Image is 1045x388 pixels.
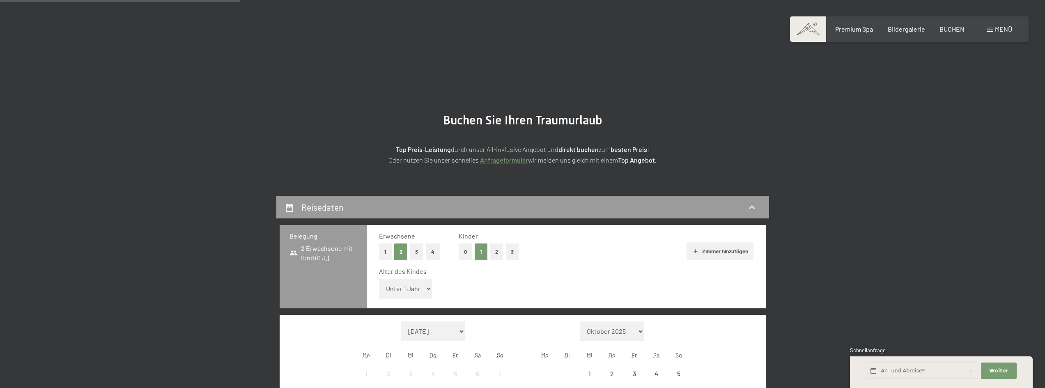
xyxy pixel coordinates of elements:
div: Thu Sep 04 2025 [422,362,444,384]
abbr: Mittwoch [587,351,593,358]
abbr: Freitag [632,351,637,358]
button: 2 [394,243,408,260]
h2: Reisedaten [301,202,343,212]
span: Menü [995,25,1012,33]
div: Anreise nicht möglich [422,362,444,384]
div: Anreise nicht möglich [377,362,400,384]
abbr: Dienstag [386,351,391,358]
span: Schnellanfrage [850,347,886,354]
div: Anreise nicht möglich [400,362,422,384]
abbr: Samstag [653,351,659,358]
a: Premium Spa [835,25,873,33]
div: Tue Sep 02 2025 [377,362,400,384]
button: Zimmer hinzufügen [687,242,753,260]
span: Erwachsene [379,232,415,240]
div: Sat Oct 04 2025 [645,362,668,384]
button: 3 [410,243,424,260]
span: 2 Erwachsene mit Kind (0 J.) [289,244,357,262]
div: Wed Sep 03 2025 [400,362,422,384]
strong: Top Preis-Leistung [396,145,451,153]
button: 1 [475,243,487,260]
button: 4 [426,243,440,260]
div: Anreise nicht möglich [355,362,377,384]
strong: direkt buchen [558,145,599,153]
a: Bildergalerie [888,25,925,33]
abbr: Donnerstag [429,351,436,358]
div: Sun Oct 05 2025 [668,362,690,384]
strong: Top Angebot. [618,156,657,164]
div: Alter des Kindes [379,267,747,276]
div: Anreise nicht möglich [623,362,645,384]
abbr: Samstag [475,351,481,358]
abbr: Freitag [452,351,458,358]
div: Sun Sep 07 2025 [489,362,511,384]
abbr: Sonntag [497,351,503,358]
a: Anfrageformular [480,156,528,164]
h3: Belegung [289,232,357,241]
div: Sat Sep 06 2025 [466,362,489,384]
button: 2 [490,243,503,260]
div: Fri Oct 03 2025 [623,362,645,384]
button: 0 [459,243,472,260]
div: Anreise nicht möglich [645,362,668,384]
abbr: Montag [541,351,549,358]
div: Anreise nicht möglich [579,362,601,384]
p: durch unser All-inklusive Angebot und zum ! Oder nutzen Sie unser schnelles wir melden uns gleich... [317,144,728,165]
abbr: Sonntag [675,351,682,358]
span: Buchen Sie Ihren Traumurlaub [443,113,602,127]
div: Anreise nicht möglich [489,362,511,384]
div: Anreise nicht möglich [444,362,466,384]
button: 3 [506,243,519,260]
div: Anreise nicht möglich [466,362,489,384]
abbr: Montag [363,351,370,358]
div: Thu Oct 02 2025 [601,362,623,384]
span: Weiter [989,367,1008,374]
abbr: Donnerstag [609,351,616,358]
button: 1 [379,243,392,260]
div: Mon Sep 01 2025 [355,362,377,384]
div: Fri Sep 05 2025 [444,362,466,384]
div: Anreise nicht möglich [668,362,690,384]
abbr: Mittwoch [408,351,413,358]
div: Wed Oct 01 2025 [579,362,601,384]
button: Weiter [981,363,1016,379]
strong: besten Preis [611,145,647,153]
abbr: Dienstag [565,351,570,358]
span: Kinder [459,232,478,240]
a: BUCHEN [939,25,965,33]
div: Anreise nicht möglich [601,362,623,384]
